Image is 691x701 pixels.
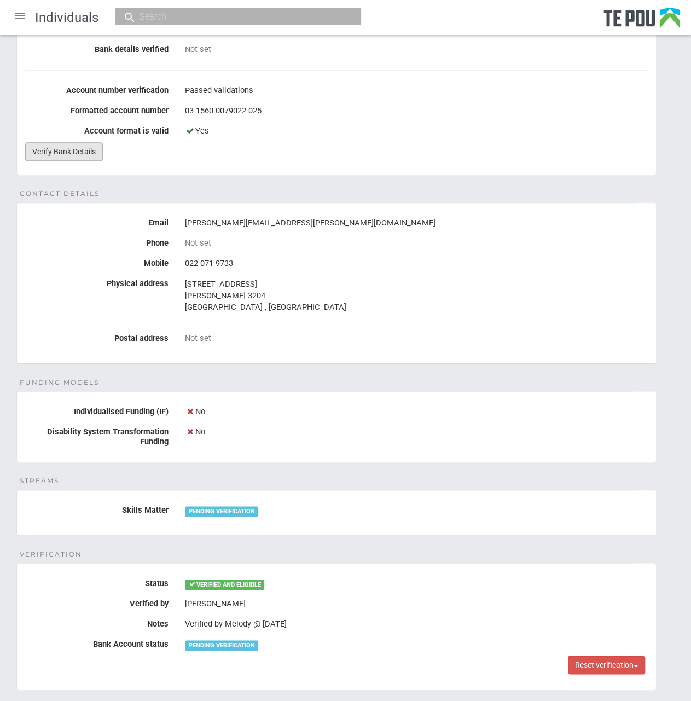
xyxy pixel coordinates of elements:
span: Verification [20,549,82,559]
div: PENDING VERIFICATION [185,640,258,650]
label: Notes [17,615,177,629]
label: Bank Account status [17,635,177,649]
label: Email [17,214,177,228]
label: Postal address [17,329,177,343]
div: VERIFIED AND ELIGIBLE [185,580,264,589]
div: [PERSON_NAME][EMAIL_ADDRESS][PERSON_NAME][DOMAIN_NAME] [185,214,648,233]
div: Not set [185,238,648,248]
div: No [185,403,648,421]
div: Not set [185,44,648,54]
label: Individualised Funding (IF) [17,403,177,416]
label: Formatted account number [17,102,177,115]
label: Physical address [17,275,177,288]
label: Account number verification [17,82,177,95]
div: PENDING VERIFICATION [185,506,258,516]
address: [STREET_ADDRESS] [PERSON_NAME] 3204 [GEOGRAPHIC_DATA] , [GEOGRAPHIC_DATA] [185,279,648,313]
label: Disability System Transformation Funding [17,423,177,447]
span: Funding Models [20,378,99,387]
span: Streams [20,476,59,486]
label: Phone [17,234,177,248]
div: Not set [185,333,648,343]
label: Bank details verified [17,40,177,54]
label: Skills Matter [17,501,177,515]
label: Verified by [17,595,177,609]
div: 03-1560-0079022-025 [185,102,648,120]
div: No [185,423,648,442]
div: Passed validations [185,82,648,100]
div: [PERSON_NAME] [185,595,648,613]
div: Yes [185,122,648,141]
a: Verify Bank Details [25,142,103,161]
label: Account format is valid [17,122,177,136]
span: Contact details [20,189,100,199]
input: Search [136,11,329,22]
button: Reset verification [568,656,645,674]
div: Verified by Melody @ [DATE] [185,615,648,634]
label: Mobile [17,254,177,268]
label: Status [17,575,177,588]
div: 022 071 9733 [185,254,648,273]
